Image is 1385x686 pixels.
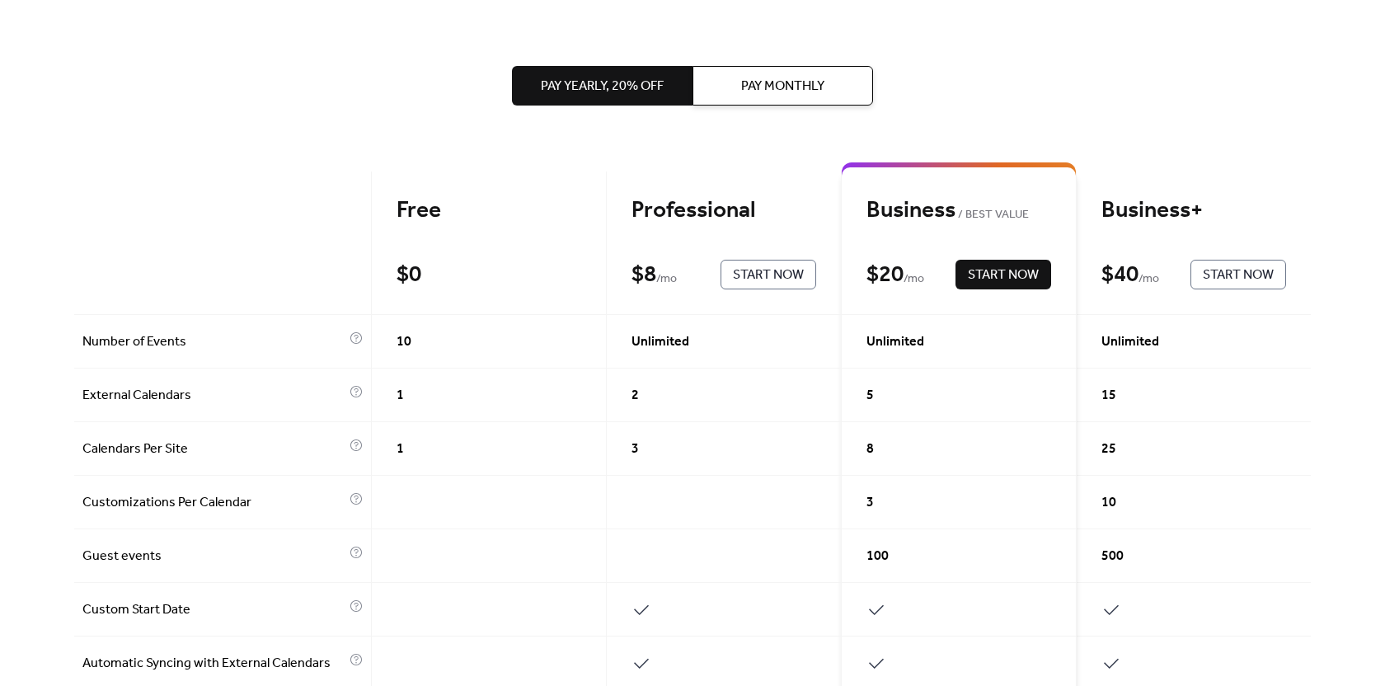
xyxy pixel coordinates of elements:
span: External Calendars [82,386,345,406]
button: Start Now [955,260,1051,289]
span: Calendars Per Site [82,439,345,459]
div: Free [397,196,581,225]
span: Start Now [1203,265,1274,285]
button: Pay Yearly, 20% off [512,66,692,106]
div: Business+ [1101,196,1286,225]
div: $ 40 [1101,261,1139,289]
span: Custom Start Date [82,600,345,620]
span: Start Now [733,265,804,285]
span: Pay Yearly, 20% off [541,77,664,96]
span: 3 [866,493,874,513]
span: / mo [656,270,677,289]
button: Pay Monthly [692,66,873,106]
span: Unlimited [631,332,689,352]
div: Professional [631,196,816,225]
span: 8 [866,439,874,459]
span: 100 [866,547,889,566]
span: Unlimited [866,332,924,352]
span: Number of Events [82,332,345,352]
span: 25 [1101,439,1116,459]
div: $ 8 [631,261,656,289]
span: Guest events [82,547,345,566]
span: Customizations Per Calendar [82,493,345,513]
div: $ 0 [397,261,421,289]
span: / mo [1139,270,1159,289]
span: 1 [397,439,404,459]
div: Business [866,196,1051,225]
span: Automatic Syncing with External Calendars [82,654,345,674]
span: 10 [397,332,411,352]
div: $ 20 [866,261,904,289]
button: Start Now [721,260,816,289]
span: 3 [631,439,639,459]
span: Unlimited [1101,332,1159,352]
span: 1 [397,386,404,406]
span: Start Now [968,265,1039,285]
span: 15 [1101,386,1116,406]
span: 10 [1101,493,1116,513]
span: BEST VALUE [955,205,1029,225]
span: 500 [1101,547,1124,566]
span: 5 [866,386,874,406]
span: Pay Monthly [741,77,824,96]
button: Start Now [1190,260,1286,289]
span: 2 [631,386,639,406]
span: / mo [904,270,924,289]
